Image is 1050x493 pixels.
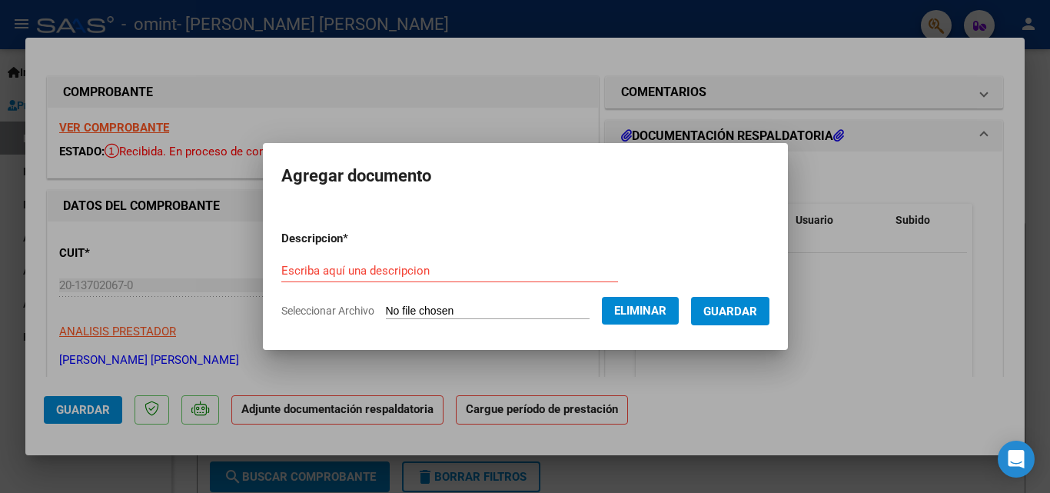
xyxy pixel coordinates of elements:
[281,230,428,248] p: Descripcion
[614,304,666,318] span: Eliminar
[703,305,757,318] span: Guardar
[691,297,769,325] button: Guardar
[281,162,769,191] h2: Agregar documento
[281,305,374,317] span: Seleccionar Archivo
[602,297,679,325] button: Eliminar
[998,441,1035,478] div: Open Intercom Messenger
